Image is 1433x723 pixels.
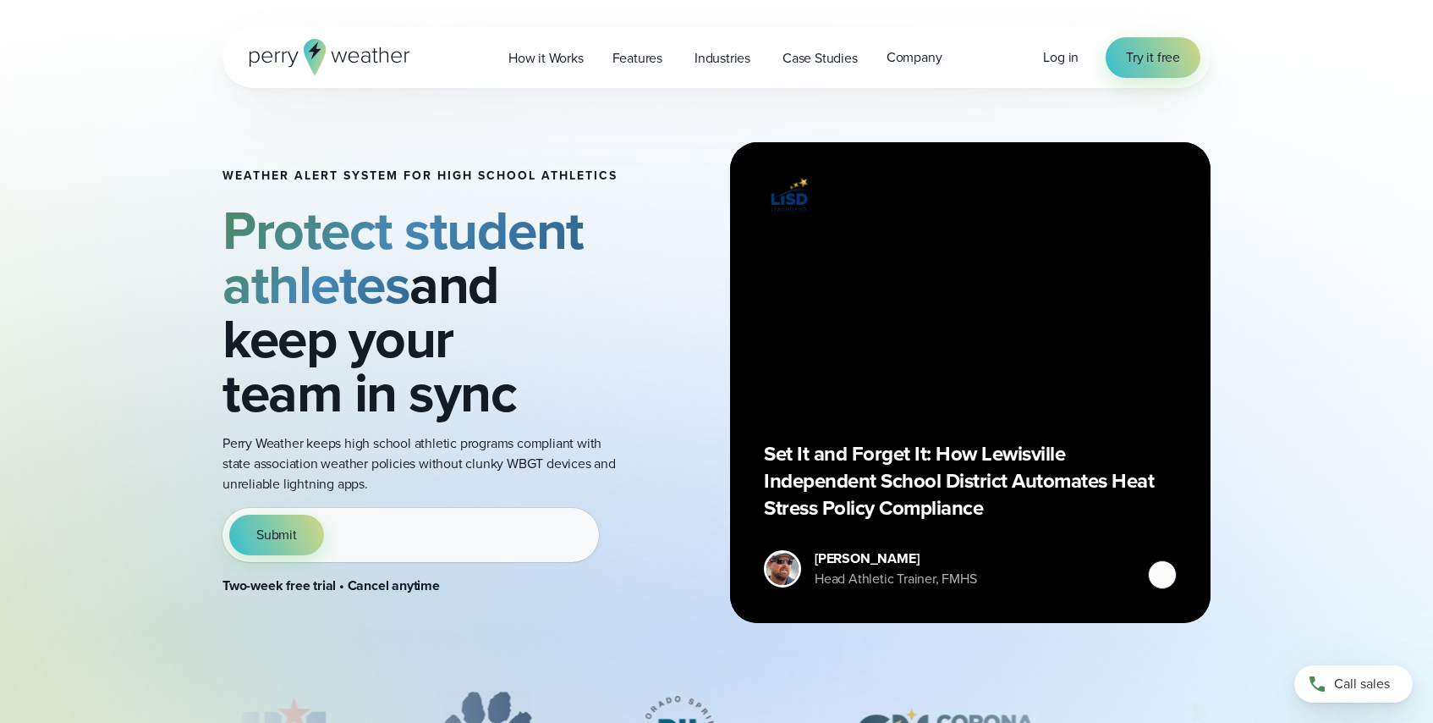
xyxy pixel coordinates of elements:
[222,203,618,420] h2: and keep your team in sync
[815,549,977,569] div: [PERSON_NAME]
[1106,37,1200,78] a: Try it free
[508,48,584,69] span: How it Works
[695,48,750,69] span: Industries
[782,48,858,69] span: Case Studies
[222,433,618,494] p: Perry Weather keeps high school athletic programs compliant with state association weather polici...
[256,525,297,545] span: Submit
[1126,47,1180,68] span: Try it free
[1294,665,1413,703] a: Call sales
[1043,47,1079,68] a: Log in
[764,176,815,214] img: Lewisville ISD logo
[229,515,324,555] button: Submit
[222,190,584,324] strong: Protect student athletes
[815,569,977,589] div: Head Athletic Trainer, FMHS
[1043,47,1079,67] span: Log in
[768,41,872,75] a: Case Studies
[766,553,799,585] img: cody-henschke-headshot
[222,169,618,183] h1: Weather Alert System for High School Athletics
[764,440,1177,522] p: Set It and Forget It: How Lewisville Independent School District Automates Heat Stress Policy Com...
[494,41,598,75] a: How it Works
[612,48,662,69] span: Features
[1334,674,1390,694] span: Call sales
[222,576,440,595] strong: Two-week free trial • Cancel anytime
[887,47,942,68] span: Company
